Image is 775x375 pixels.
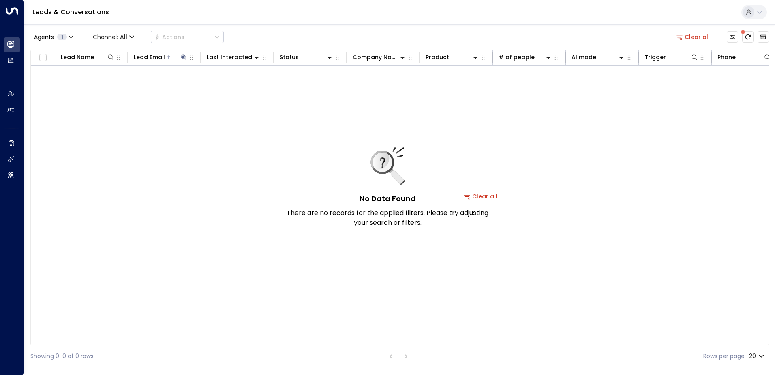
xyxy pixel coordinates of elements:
span: Toggle select all [38,53,48,63]
button: Actions [151,31,224,43]
div: Lead Name [61,52,94,62]
div: Button group with a nested menu [151,31,224,43]
div: Company Name [353,52,407,62]
div: AI mode [572,52,625,62]
div: Status [280,52,334,62]
a: Leads & Conversations [32,7,109,17]
button: Archived Leads [758,31,769,43]
div: Trigger [644,52,666,62]
div: Company Name [353,52,398,62]
div: Product [426,52,480,62]
button: Agents1 [30,31,76,43]
p: There are no records for the applied filters. Please try adjusting your search or filters. [286,208,489,228]
button: Channel:All [90,31,137,43]
span: All [120,34,127,40]
div: Status [280,52,299,62]
div: Lead Email [134,52,165,62]
button: Clear all [673,31,713,43]
div: Showing 0-0 of 0 rows [30,352,94,360]
div: Product [426,52,449,62]
div: Trigger [644,52,698,62]
label: Rows per page: [703,352,746,360]
div: # of people [499,52,552,62]
div: Last Interacted [207,52,261,62]
span: Channel: [90,31,137,43]
span: Agents [34,34,54,40]
div: Phone [717,52,771,62]
div: Phone [717,52,736,62]
span: 1 [57,34,67,40]
div: 20 [749,350,766,362]
div: Lead Name [61,52,115,62]
div: Lead Email [134,52,188,62]
div: Last Interacted [207,52,252,62]
nav: pagination navigation [385,351,411,361]
div: # of people [499,52,535,62]
div: Actions [154,33,184,41]
button: Customize [727,31,738,43]
h5: No Data Found [360,193,416,204]
div: AI mode [572,52,596,62]
span: There are new threads available. Refresh the grid to view the latest updates. [742,31,754,43]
